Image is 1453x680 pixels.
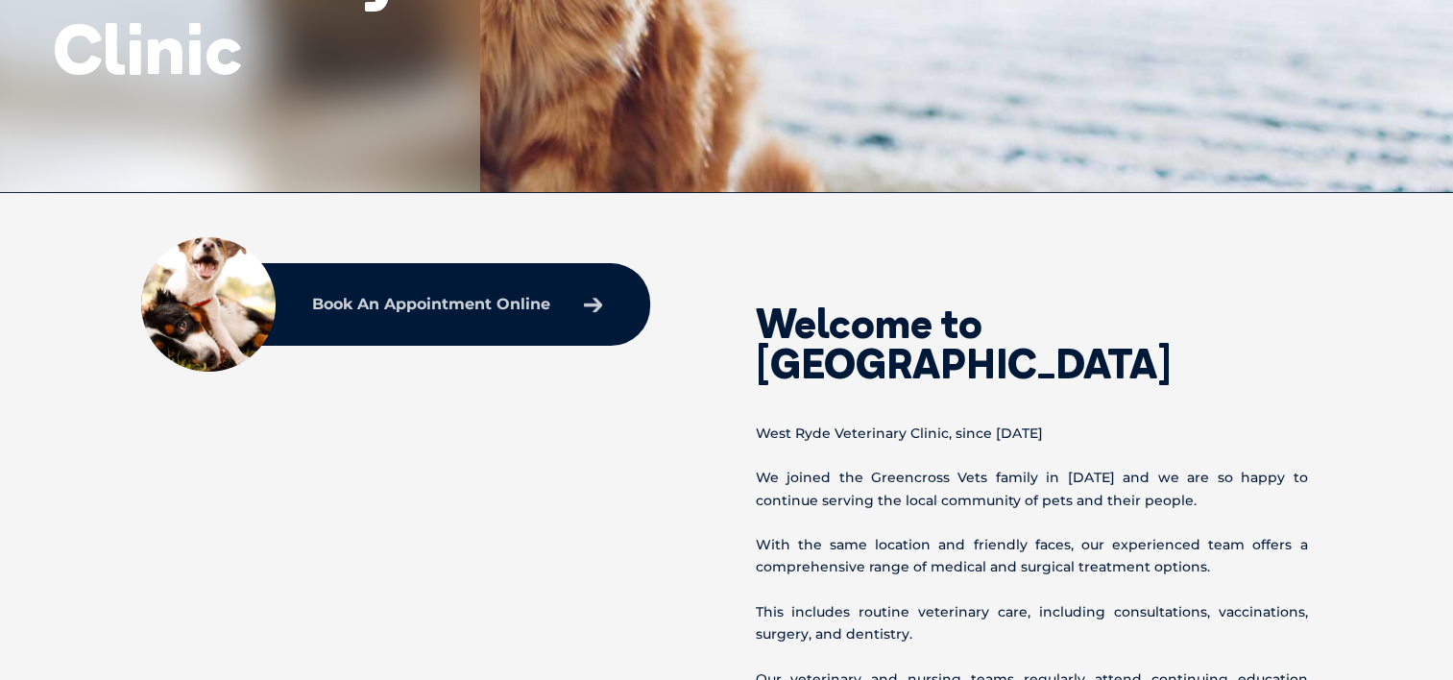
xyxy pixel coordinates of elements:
h2: Welcome to [GEOGRAPHIC_DATA] [756,304,1308,384]
p: This includes routine veterinary care, including consultations, vaccinations, surgery, and dentis... [756,601,1308,645]
a: Book An Appointment Online [303,287,612,322]
p: West Ryde Veterinary Clinic, since [DATE] [756,423,1308,445]
p: We joined the Greencross Vets family in [DATE] and we are so happy to continue serving the local ... [756,467,1308,511]
p: With the same location and friendly faces, our experienced team offers a comprehensive range of m... [756,534,1308,578]
p: Book An Appointment Online [312,297,550,312]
